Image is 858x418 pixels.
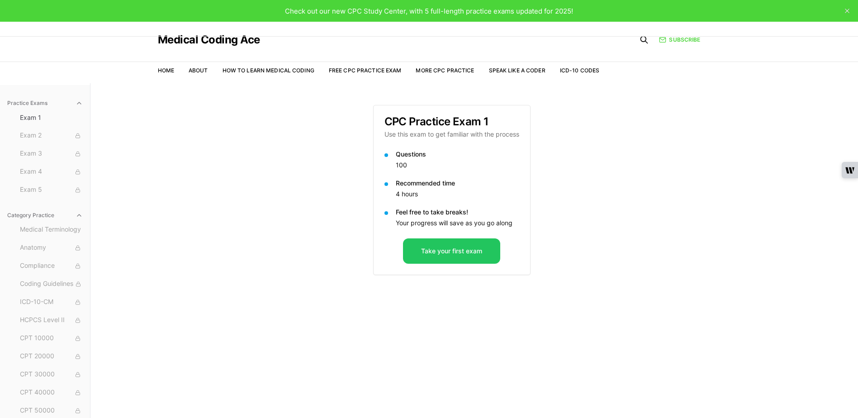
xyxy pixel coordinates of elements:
p: 4 hours [396,190,519,199]
button: CPT 50000 [16,404,86,418]
a: Subscribe [659,36,700,44]
button: Practice Exams [4,96,86,110]
a: How to Learn Medical Coding [223,67,314,74]
button: Anatomy [16,241,86,255]
span: Exam 2 [20,131,83,141]
button: Compliance [16,259,86,273]
a: Speak Like a Coder [489,67,545,74]
button: CPT 10000 [16,331,86,346]
span: CPT 50000 [20,406,83,416]
button: CPT 40000 [16,385,86,400]
button: Category Practice [4,208,86,223]
span: CPT 20000 [20,351,83,361]
span: Check out our new CPC Study Center, with 5 full-length practice exams updated for 2025! [285,7,573,15]
span: Coding Guidelines [20,279,83,289]
span: Exam 1 [20,113,83,122]
p: Your progress will save as you go along [396,218,519,228]
button: HCPCS Level II [16,313,86,328]
iframe: portal-trigger [632,374,858,418]
button: CPT 30000 [16,367,86,382]
p: 100 [396,161,519,170]
a: Medical Coding Ace [158,34,260,45]
button: Exam 4 [16,165,86,179]
button: Exam 2 [16,128,86,143]
p: Feel free to take breaks! [396,208,519,217]
span: Exam 3 [20,149,83,159]
button: CPT 20000 [16,349,86,364]
button: close [840,4,854,18]
span: Anatomy [20,243,83,253]
a: More CPC Practice [416,67,474,74]
a: Free CPC Practice Exam [329,67,402,74]
h3: CPC Practice Exam 1 [384,116,519,127]
button: Take your first exam [403,238,500,264]
button: Coding Guidelines [16,277,86,291]
p: Recommended time [396,179,519,188]
span: Exam 4 [20,167,83,177]
button: Exam 5 [16,183,86,197]
span: CPT 40000 [20,388,83,398]
p: Use this exam to get familiar with the process [384,130,519,139]
span: Exam 5 [20,185,83,195]
span: HCPCS Level II [20,315,83,325]
p: Questions [396,150,519,159]
a: About [189,67,208,74]
a: Home [158,67,174,74]
button: Medical Terminology [16,223,86,237]
span: Medical Terminology [20,225,83,235]
span: Compliance [20,261,83,271]
span: CPT 10000 [20,333,83,343]
span: ICD-10-CM [20,297,83,307]
button: Exam 1 [16,110,86,125]
span: CPT 30000 [20,370,83,380]
button: ICD-10-CM [16,295,86,309]
a: ICD-10 Codes [560,67,599,74]
button: Exam 3 [16,147,86,161]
